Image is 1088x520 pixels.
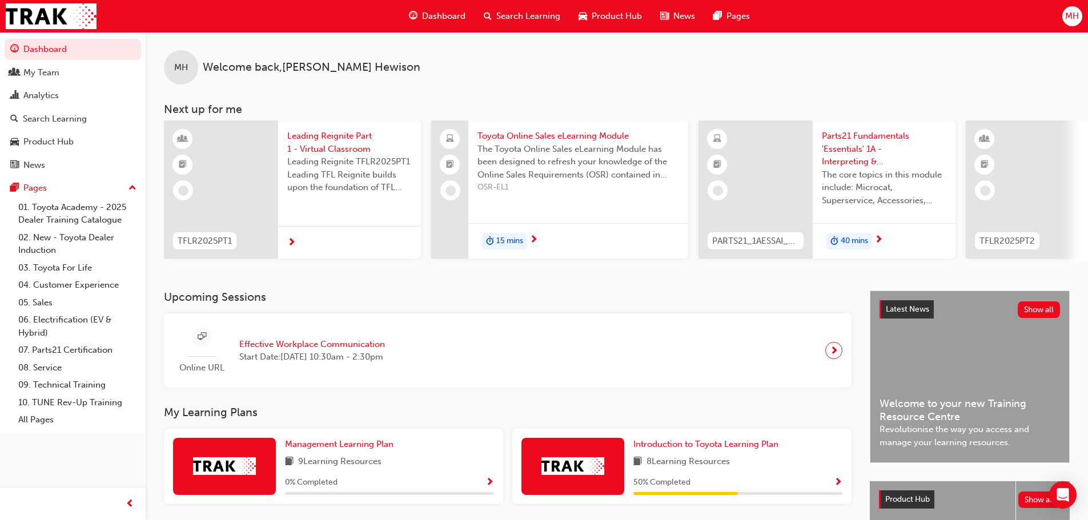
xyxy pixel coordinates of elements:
span: Management Learning Plan [285,439,394,449]
h3: Next up for me [146,103,1088,116]
span: Search Learning [496,10,560,23]
span: next-icon [287,238,296,248]
span: Revolutionise the way you access and manage your learning resources. [880,423,1060,449]
img: Trak [6,3,97,29]
span: 15 mins [496,235,523,248]
span: Start Date: [DATE] 10:30am - 2:30pm [239,350,385,364]
span: search-icon [484,9,492,23]
a: Product Hub [5,131,141,152]
span: sessionType_ONLINE_URL-icon [198,330,206,344]
button: MH [1062,6,1082,26]
span: learningRecordVerb_NONE-icon [178,186,188,196]
a: Online URLEffective Workplace CommunicationStart Date:[DATE] 10:30am - 2:30pm [173,323,842,379]
span: 8 Learning Resources [647,455,730,469]
a: pages-iconPages [704,5,759,28]
a: PARTS21_1AESSAI_0321_ELParts21 Fundamentals 'Essentials' 1A - Interpreting & AnalysisThe core top... [698,120,955,259]
a: 07. Parts21 Certification [14,341,141,359]
span: 50 % Completed [633,476,690,489]
div: Product Hub [23,135,74,148]
span: next-icon [874,235,883,245]
a: Analytics [5,85,141,106]
span: search-icon [10,114,18,124]
span: Leading Reignite TFLR2025PT1 Leading TFL Reignite builds upon the foundation of TFL Reignite, rea... [287,155,412,194]
span: News [673,10,695,23]
a: 08. Service [14,359,141,377]
span: duration-icon [830,234,838,249]
div: Pages [23,182,47,195]
a: guage-iconDashboard [400,5,475,28]
a: search-iconSearch Learning [475,5,569,28]
span: Product Hub [592,10,642,23]
div: My Team [23,66,59,79]
span: booktick-icon [981,158,989,172]
a: Introduction to Toyota Learning Plan [633,438,783,451]
span: MH [174,61,188,74]
a: car-iconProduct Hub [569,5,651,28]
span: guage-icon [409,9,417,23]
button: Show Progress [485,475,494,490]
a: All Pages [14,411,141,429]
span: Product Hub [885,494,930,504]
a: 05. Sales [14,294,141,312]
a: TFLR2025PT1Leading Reignite Part 1 - Virtual ClassroomLeading Reignite TFLR2025PT1 Leading TFL Re... [164,120,421,259]
span: Parts21 Fundamentals 'Essentials' 1A - Interpreting & Analysis [822,130,946,168]
a: 01. Toyota Academy - 2025 Dealer Training Catalogue [14,199,141,229]
button: Show all [1018,301,1061,318]
span: learningResourceType_ELEARNING-icon [713,132,721,147]
span: pages-icon [10,183,19,194]
a: Product HubShow all [879,490,1061,509]
span: 9 Learning Resources [298,455,382,469]
span: Welcome back , [PERSON_NAME] Hewison [203,61,420,74]
span: Introduction to Toyota Learning Plan [633,439,778,449]
a: Latest NewsShow all [880,300,1060,319]
a: Management Learning Plan [285,438,398,451]
span: prev-icon [126,497,134,511]
span: next-icon [529,235,538,245]
a: news-iconNews [651,5,704,28]
span: next-icon [830,342,838,358]
span: learningRecordVerb_NONE-icon [980,186,990,196]
span: guage-icon [10,45,19,55]
span: The Toyota Online Sales eLearning Module has been designed to refresh your knowledge of the Onlin... [477,143,679,182]
span: booktick-icon [446,158,454,172]
span: learningResourceType_INSTRUCTOR_LED-icon [981,132,989,147]
span: news-icon [10,160,19,171]
span: car-icon [10,137,19,147]
a: 02. New - Toyota Dealer Induction [14,229,141,259]
span: learningRecordVerb_NONE-icon [445,186,456,196]
a: Latest NewsShow allWelcome to your new Training Resource CentreRevolutionise the way you access a... [870,291,1070,463]
span: learningResourceType_INSTRUCTOR_LED-icon [179,132,187,147]
span: TFLR2025PT1 [178,235,232,248]
span: 40 mins [841,235,868,248]
span: book-icon [285,455,294,469]
a: My Team [5,62,141,83]
span: MH [1065,10,1079,23]
span: Leading Reignite Part 1 - Virtual Classroom [287,130,412,155]
span: news-icon [660,9,669,23]
div: News [23,159,45,172]
button: Show Progress [834,475,842,490]
span: book-icon [633,455,642,469]
span: Online URL [173,361,230,374]
a: 10. TUNE Rev-Up Training [14,394,141,412]
a: News [5,155,141,176]
span: car-icon [579,9,587,23]
span: OSR-EL1 [477,181,679,194]
span: up-icon [129,181,136,196]
span: booktick-icon [179,158,187,172]
a: Search Learning [5,108,141,130]
img: Trak [541,457,604,475]
span: TFLR2025PT2 [979,235,1035,248]
h3: Upcoming Sessions [164,291,852,304]
span: chart-icon [10,91,19,101]
span: Show Progress [834,478,842,488]
a: 03. Toyota For Life [14,259,141,277]
a: 04. Customer Experience [14,276,141,294]
span: The core topics in this module include: Microcat, Superservice, Accessories, TAPS and Info Hub [822,168,946,207]
div: Open Intercom Messenger [1049,481,1077,509]
span: 0 % Completed [285,476,338,489]
button: Pages [5,178,141,199]
span: booktick-icon [713,158,721,172]
a: 06. Electrification (EV & Hybrid) [14,311,141,341]
button: DashboardMy TeamAnalyticsSearch LearningProduct HubNews [5,37,141,178]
